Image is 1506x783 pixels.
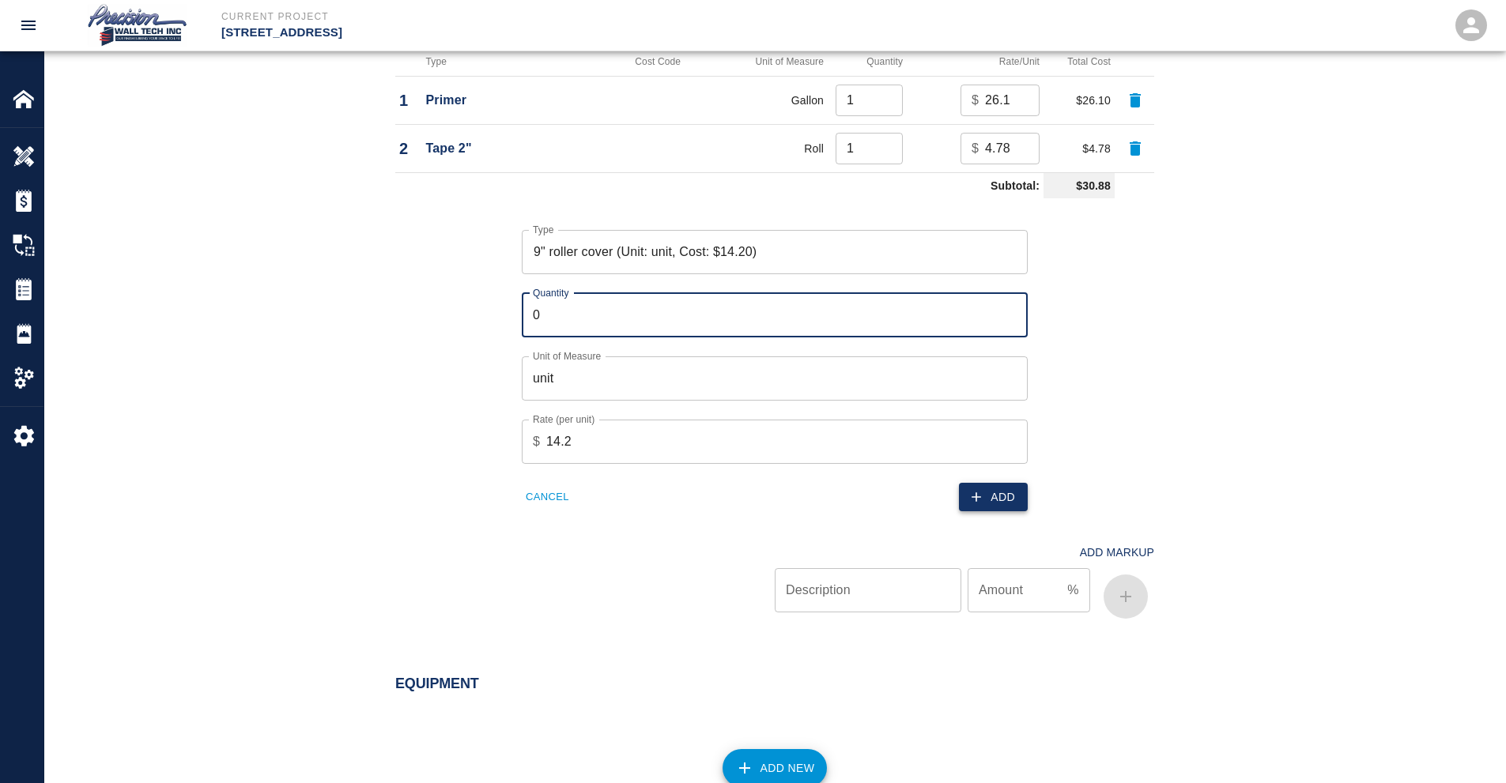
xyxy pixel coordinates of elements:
th: Unit of Measure [708,47,828,77]
td: Subtotal: [395,172,1044,198]
td: Roll [708,124,828,172]
th: Total Cost [1044,47,1115,77]
img: Precision Wall Tech, Inc. [85,3,190,47]
p: 1 [399,88,418,112]
p: [STREET_ADDRESS] [221,24,839,42]
iframe: Chat Widget [1427,707,1506,783]
p: Current Project [221,9,839,24]
th: Cost Code [608,47,708,77]
button: Add [959,483,1028,512]
td: $26.10 [1044,76,1115,124]
th: Rate/Unit [907,47,1044,77]
p: 2 [399,137,418,160]
p: $ [972,139,979,158]
td: Gallon [708,76,828,124]
button: Cancel [522,485,573,510]
p: $ [972,91,979,110]
h2: Equipment [395,676,1154,693]
label: Quantity [533,286,569,299]
label: Unit of Measure [533,349,601,363]
p: % [1067,581,1078,600]
label: Rate (per unit) [533,412,594,426]
button: open drawer [9,6,47,44]
label: Type [533,223,553,236]
th: Type [422,47,609,77]
h4: Add Markup [1080,546,1154,559]
p: $ [533,432,540,451]
p: Primer [426,91,605,110]
td: $30.88 [1044,172,1115,198]
th: Quantity [828,47,907,77]
td: $4.78 [1044,124,1115,172]
p: Tape 2" [426,139,605,158]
